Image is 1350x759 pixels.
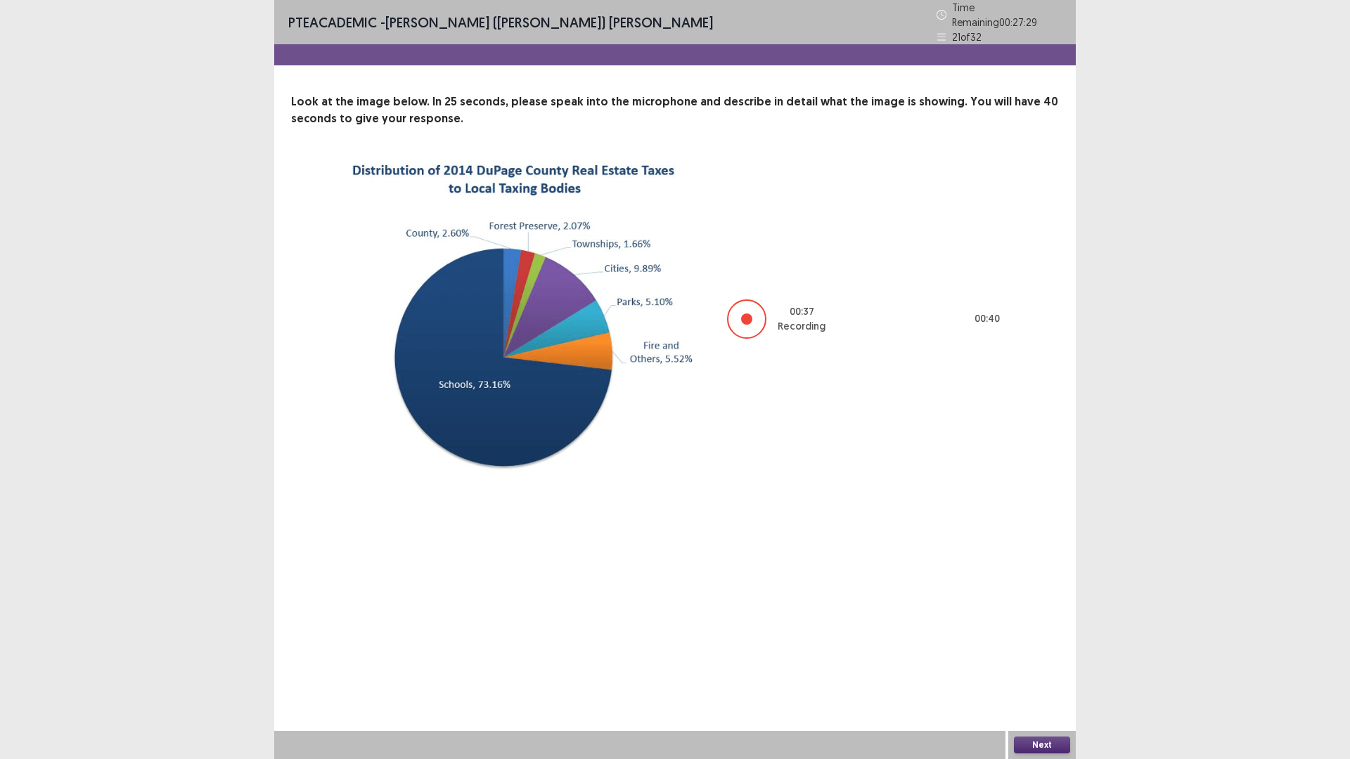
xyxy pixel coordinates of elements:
[952,30,982,44] p: 21 of 32
[347,161,699,477] img: image-description
[1014,737,1070,753] button: Next
[975,311,1000,326] p: 00 : 40
[291,93,1059,127] p: Look at the image below. In 25 seconds, please speak into the microphone and describe in detail w...
[790,304,814,319] p: 00 : 37
[288,13,377,31] span: PTE academic
[778,319,825,334] p: Recording
[288,12,713,33] p: - [PERSON_NAME] ([PERSON_NAME]) [PERSON_NAME]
